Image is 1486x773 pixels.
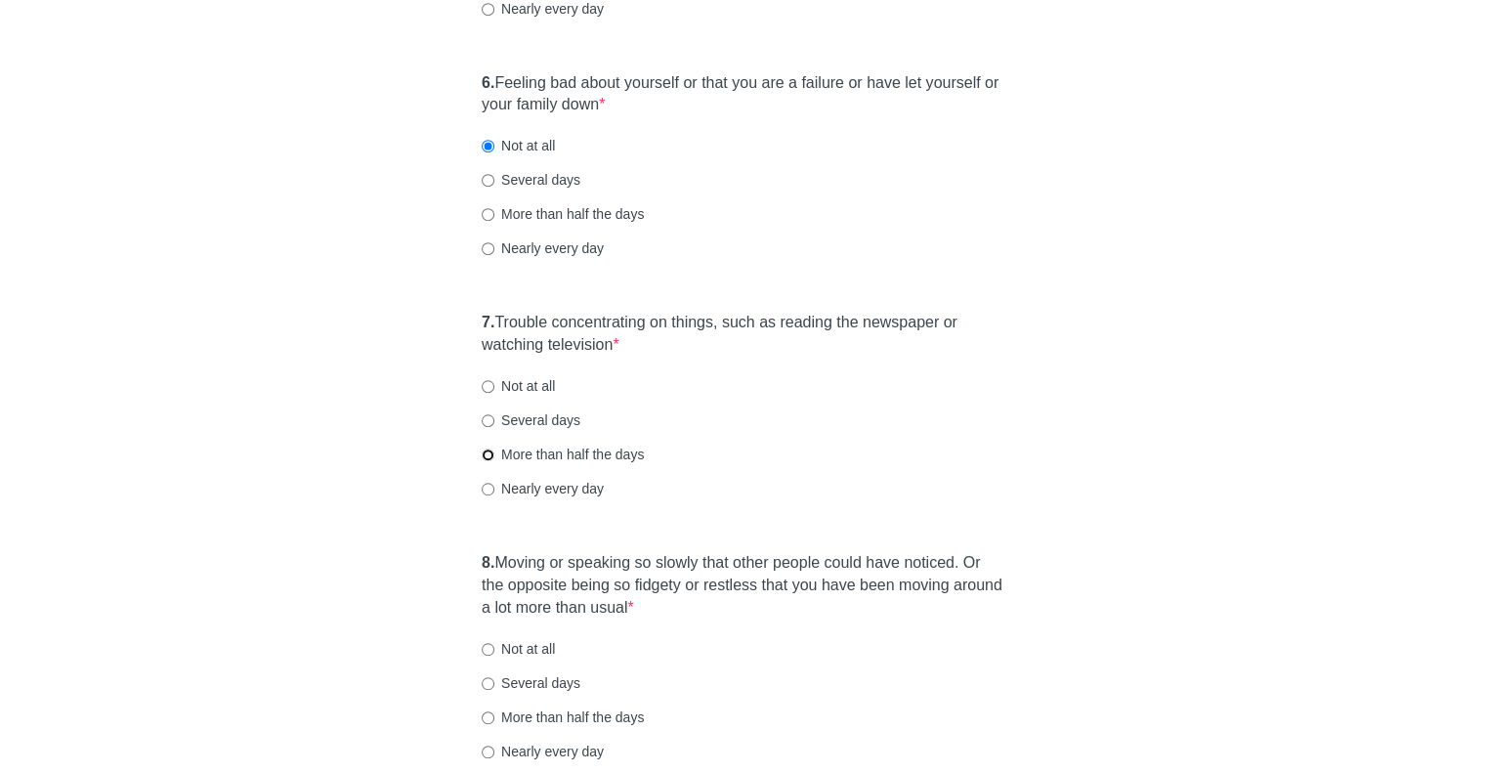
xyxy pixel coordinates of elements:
[482,140,494,152] input: Not at all
[482,483,494,495] input: Nearly every day
[482,479,604,498] label: Nearly every day
[482,746,494,758] input: Nearly every day
[482,673,580,693] label: Several days
[482,708,644,727] label: More than half the days
[482,742,604,761] label: Nearly every day
[482,170,580,190] label: Several days
[482,238,604,258] label: Nearly every day
[482,204,644,224] label: More than half the days
[482,677,494,690] input: Several days
[482,208,494,221] input: More than half the days
[482,643,494,656] input: Not at all
[482,72,1004,117] label: Feeling bad about yourself or that you are a failure or have let yourself or your family down
[482,314,494,330] strong: 7.
[482,414,494,427] input: Several days
[482,376,555,396] label: Not at all
[482,136,555,155] label: Not at all
[482,554,494,571] strong: 8.
[482,711,494,724] input: More than half the days
[482,380,494,393] input: Not at all
[482,74,494,91] strong: 6.
[482,3,494,16] input: Nearly every day
[482,445,644,464] label: More than half the days
[482,174,494,187] input: Several days
[482,242,494,255] input: Nearly every day
[482,639,555,659] label: Not at all
[482,552,1004,620] label: Moving or speaking so slowly that other people could have noticed. Or the opposite being so fidge...
[482,449,494,461] input: More than half the days
[482,312,1004,357] label: Trouble concentrating on things, such as reading the newspaper or watching television
[482,410,580,430] label: Several days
